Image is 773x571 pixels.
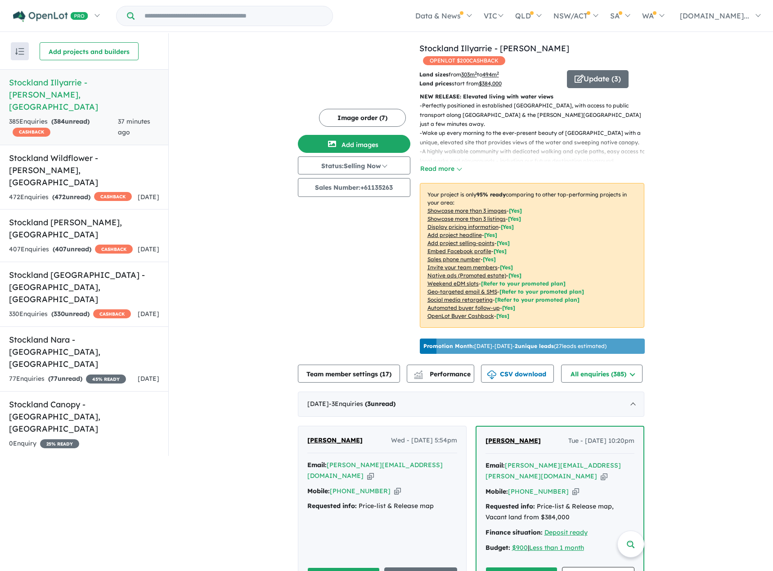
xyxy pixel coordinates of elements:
[485,501,634,523] div: Price-list & Release map, Vacant land from $384,000
[496,312,509,319] span: [Yes]
[485,528,543,536] strong: Finance situation:
[508,487,569,495] a: [PHONE_NUMBER]
[15,48,24,55] img: sort.svg
[40,42,139,60] button: Add projects and builders
[500,264,513,271] span: [ Yes ]
[423,342,607,350] p: [DATE] - [DATE] - ( 27 leads estimated)
[427,296,493,303] u: Social media retargeting
[54,117,65,125] span: 384
[9,374,126,384] div: 77 Enquir ies
[298,156,410,174] button: Status:Selling Now
[515,343,554,349] b: 2 unique leads
[485,544,510,552] strong: Budget:
[561,365,643,383] button: All enquiries (385)
[51,117,90,125] strong: ( unread)
[407,365,474,383] button: Performance
[9,152,159,188] h5: Stockland Wildflower - [PERSON_NAME] , [GEOGRAPHIC_DATA]
[502,304,515,311] span: [Yes]
[419,43,569,54] a: Stockland Illyarrie - [PERSON_NAME]
[9,398,159,435] h5: Stockland Canopy - [GEOGRAPHIC_DATA] , [GEOGRAPHIC_DATA]
[567,70,629,88] button: Update (3)
[319,109,406,127] button: Image order (7)
[419,80,452,87] b: Land prices
[54,193,66,201] span: 472
[427,248,491,254] u: Embed Facebook profile
[495,296,580,303] span: [Refer to your promoted plan]
[499,288,584,295] span: [Refer to your promoted plan]
[9,116,118,138] div: 385 Enquir ies
[367,471,374,481] button: Copy
[508,272,521,279] span: [Yes]
[329,400,395,408] span: - 3 Enquir ies
[427,232,482,238] u: Add project headline
[601,472,607,481] button: Copy
[330,487,391,495] a: [PHONE_NUMBER]
[9,309,131,320] div: 330 Enquir ies
[508,215,521,222] span: [ Yes ]
[427,272,506,279] u: Native ads (Promoted estate)
[483,256,496,263] span: [ Yes ]
[420,164,462,174] button: Read more
[13,128,50,137] span: CASHBACK
[298,365,400,383] button: Team member settings (17)
[94,192,132,201] span: CASHBACK
[568,436,634,446] span: Tue - [DATE] 10:20pm
[367,400,371,408] span: 3
[13,11,88,22] img: Openlot PRO Logo White
[544,528,588,536] a: Deposit ready
[484,232,497,238] span: [ Yes ]
[487,370,496,379] img: download icon
[485,437,541,445] span: [PERSON_NAME]
[420,147,652,165] p: - A highly walkable community with dedicated walking and cycle paths, easy access to local parks ...
[427,280,479,287] u: Weekend eDM slots
[9,438,79,449] div: 0 Enquir y
[423,56,505,65] span: OPENLOT $ 200 CASHBACK
[485,487,508,495] strong: Mobile:
[481,280,566,287] span: [Refer to your promoted plan]
[485,461,505,469] strong: Email:
[9,334,159,370] h5: Stockland Nara - [GEOGRAPHIC_DATA] , [GEOGRAPHIC_DATA]
[52,193,90,201] strong: ( unread)
[529,544,584,552] u: Less than 1 month
[420,101,652,129] p: - Perfectly positioned in established [GEOGRAPHIC_DATA], with access to public transport along [G...
[415,370,471,378] span: Performance
[93,309,131,318] span: CASHBACK
[86,375,126,384] span: 45 % READY
[497,71,499,76] sup: 2
[512,544,528,552] a: $900
[423,343,474,349] b: Promotion Month:
[298,178,410,197] button: Sales Number:+61135263
[307,501,457,512] div: Price-list & Release map
[95,245,133,254] span: CASHBACK
[307,487,330,495] strong: Mobile:
[427,215,506,222] u: Showcase more than 3 listings
[485,543,634,553] div: |
[307,435,363,446] a: [PERSON_NAME]
[55,245,67,253] span: 407
[427,312,494,319] u: OpenLot Buyer Cashback
[382,370,389,378] span: 17
[572,487,579,496] button: Copy
[475,71,477,76] sup: 2
[118,117,150,136] span: 37 minutes ago
[501,223,514,230] span: [ Yes ]
[419,70,560,79] p: from
[391,435,457,446] span: Wed - [DATE] 5:54pm
[420,183,644,328] p: Your project is only comparing to other top-performing projects in your area: - - - - - - - - - -...
[365,400,395,408] strong: ( unread)
[427,264,498,271] u: Invite your team members
[307,461,327,469] strong: Email:
[427,256,481,263] u: Sales phone number
[9,192,132,203] div: 472 Enquir ies
[9,244,133,255] div: 407 Enquir ies
[494,248,507,254] span: [ Yes ]
[485,502,535,510] strong: Requested info:
[497,240,510,246] span: [ Yes ]
[476,191,506,198] b: 95 % ready
[427,207,507,214] u: Showcase more than 3 images
[307,436,363,444] span: [PERSON_NAME]
[138,245,159,253] span: [DATE]
[9,269,159,305] h5: Stockland [GEOGRAPHIC_DATA] - [GEOGRAPHIC_DATA] , [GEOGRAPHIC_DATA]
